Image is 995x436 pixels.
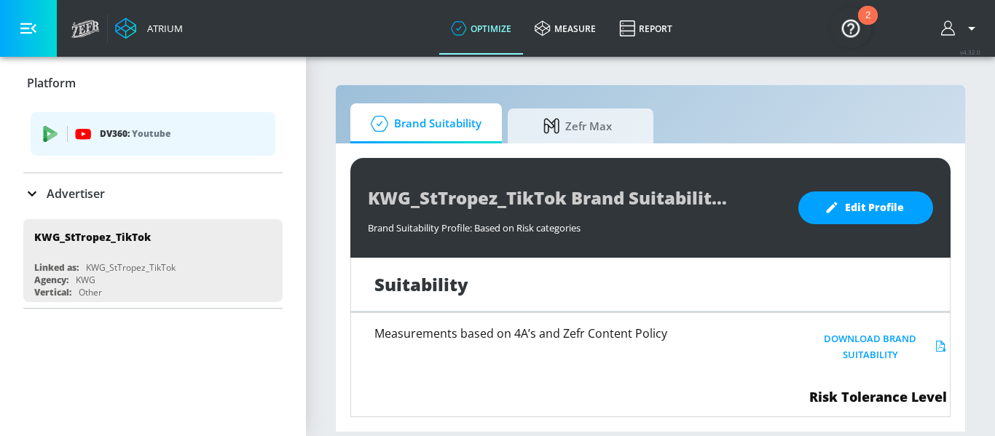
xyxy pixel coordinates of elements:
div: KWG_StTropez_TikTok [86,261,176,274]
a: optimize [439,2,523,55]
ul: list of platforms [31,106,275,165]
button: Edit Profile [798,191,933,224]
div: Vertical: [34,286,71,298]
div: Brand Suitability Profile: Based on Risk categories [368,214,784,234]
div: Other [79,286,102,298]
p: Advertiser [47,186,105,202]
div: KWG [76,274,95,286]
div: Agency: [34,274,68,286]
div: Atrium [141,22,183,35]
a: Report [607,2,684,55]
h1: Suitability [374,272,468,296]
div: Platform [23,63,283,103]
p: Platform [27,75,76,91]
span: v 4.32.0 [960,48,980,56]
h6: Measurements based on 4A’s and Zefr Content Policy [374,328,758,339]
p: Youtube [132,126,170,141]
a: measure [523,2,607,55]
p: DV360: [100,126,264,142]
div: KWG_StTropez_TikTok [34,230,151,244]
span: Zefr Max [522,108,633,143]
div: Advertiser [23,173,283,214]
span: Brand Suitability [365,106,481,141]
div: Linked as: [34,261,79,274]
div: Platform [23,103,283,173]
button: Open Resource Center, 2 new notifications [830,7,871,48]
button: Download Brand Suitability [806,328,950,367]
span: Risk Tolerance Level [809,388,947,405]
div: 2 [865,15,870,34]
span: Edit Profile [827,199,904,217]
a: Atrium [115,17,183,39]
div: KWG_StTropez_TikTokLinked as:KWG_StTropez_TikTokAgency:KWGVertical:Other [23,219,283,302]
div: DV360: Youtube [31,112,275,156]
